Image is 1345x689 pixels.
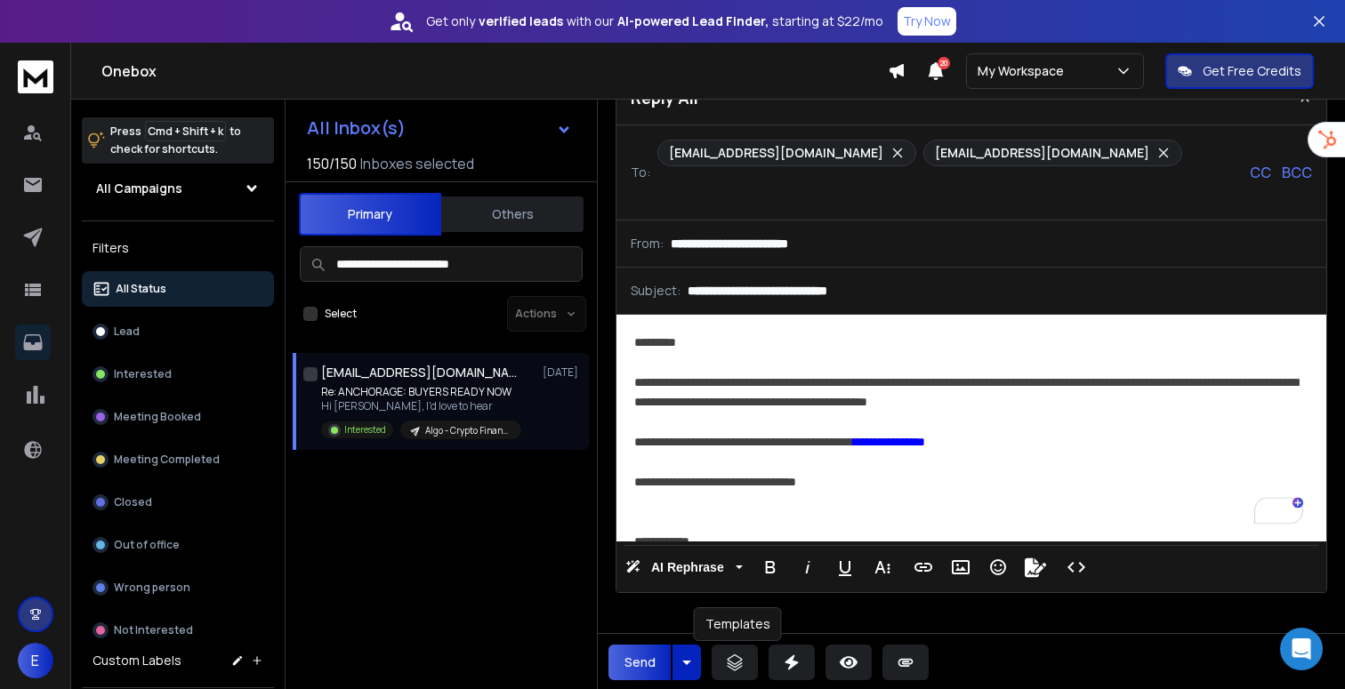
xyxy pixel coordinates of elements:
div: To enrich screen reader interactions, please activate Accessibility in Grammarly extension settings [616,315,1326,541]
p: All Status [116,282,166,296]
p: Try Now [903,12,951,30]
p: Algo - Crypto Financial Services [425,424,511,437]
p: Out of office [114,538,180,552]
button: More Text [866,549,899,585]
label: Select [325,307,357,321]
p: Subject: [631,282,681,300]
p: Not Interested [114,623,193,637]
button: Insert Image (⌘P) [944,549,978,585]
p: Get Free Credits [1203,62,1301,80]
button: AI Rephrase [622,549,746,585]
button: Bold (⌘B) [753,549,787,585]
button: All Inbox(s) [293,110,586,146]
span: 20 [938,57,950,69]
button: All Campaigns [82,171,274,206]
p: CC [1250,162,1271,183]
button: Lead [82,314,274,349]
div: Templates [694,607,782,641]
button: Not Interested [82,613,274,648]
p: Meeting Booked [114,410,201,424]
h3: Filters [82,236,274,260]
button: Meeting Booked [82,399,274,435]
button: Code View [1059,549,1093,585]
h3: Inboxes selected [360,153,474,174]
p: Press to check for shortcuts. [110,123,241,158]
p: Lead [114,324,140,339]
button: Signature [1019,549,1052,585]
p: To: [631,164,650,181]
p: From: [631,235,664,252]
h1: All Campaigns [96,180,182,197]
button: Italic (⌘I) [791,549,825,585]
span: 150 / 150 [307,153,357,174]
button: All Status [82,271,274,307]
p: [EMAIL_ADDRESS][DOMAIN_NAME] [935,144,1149,162]
p: Wrong person [114,581,190,595]
button: Interested [82,357,274,392]
strong: verified leads [479,12,563,30]
p: Hi [PERSON_NAME], I'd love to hear [321,399,521,413]
h1: All Inbox(s) [307,119,406,137]
img: logo [18,60,53,93]
p: My Workspace [978,62,1071,80]
button: Others [441,195,584,234]
span: Cmd + Shift + k [145,121,226,141]
p: Interested [114,367,172,381]
p: Re: ANCHORAGE: BUYERS READY NOW [321,385,521,399]
button: Meeting Completed [82,442,274,477]
button: Wrong person [82,570,274,605]
p: Closed [114,495,152,509]
p: Get only with our starting at $22/mo [426,12,883,30]
button: Primary [299,193,441,236]
button: Get Free Credits [1165,53,1314,89]
button: E [18,643,53,678]
button: Out of office [82,527,274,563]
button: Underline (⌘U) [828,549,862,585]
button: Try Now [898,7,956,36]
button: Insert Link (⌘K) [906,549,940,585]
h3: Custom Labels [93,652,181,669]
strong: AI-powered Lead Finder, [617,12,769,30]
p: BCC [1282,162,1312,183]
button: Emoticons [981,549,1015,585]
h1: [EMAIL_ADDRESS][DOMAIN_NAME] +1 [321,364,517,381]
p: [DATE] [543,365,583,380]
button: Send [608,645,671,680]
p: Interested [344,423,386,437]
p: Meeting Completed [114,453,220,467]
span: AI Rephrase [648,560,728,575]
h1: Onebox [101,60,888,82]
div: Open Intercom Messenger [1280,628,1323,670]
p: [EMAIL_ADDRESS][DOMAIN_NAME] [669,144,883,162]
button: Closed [82,485,274,520]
